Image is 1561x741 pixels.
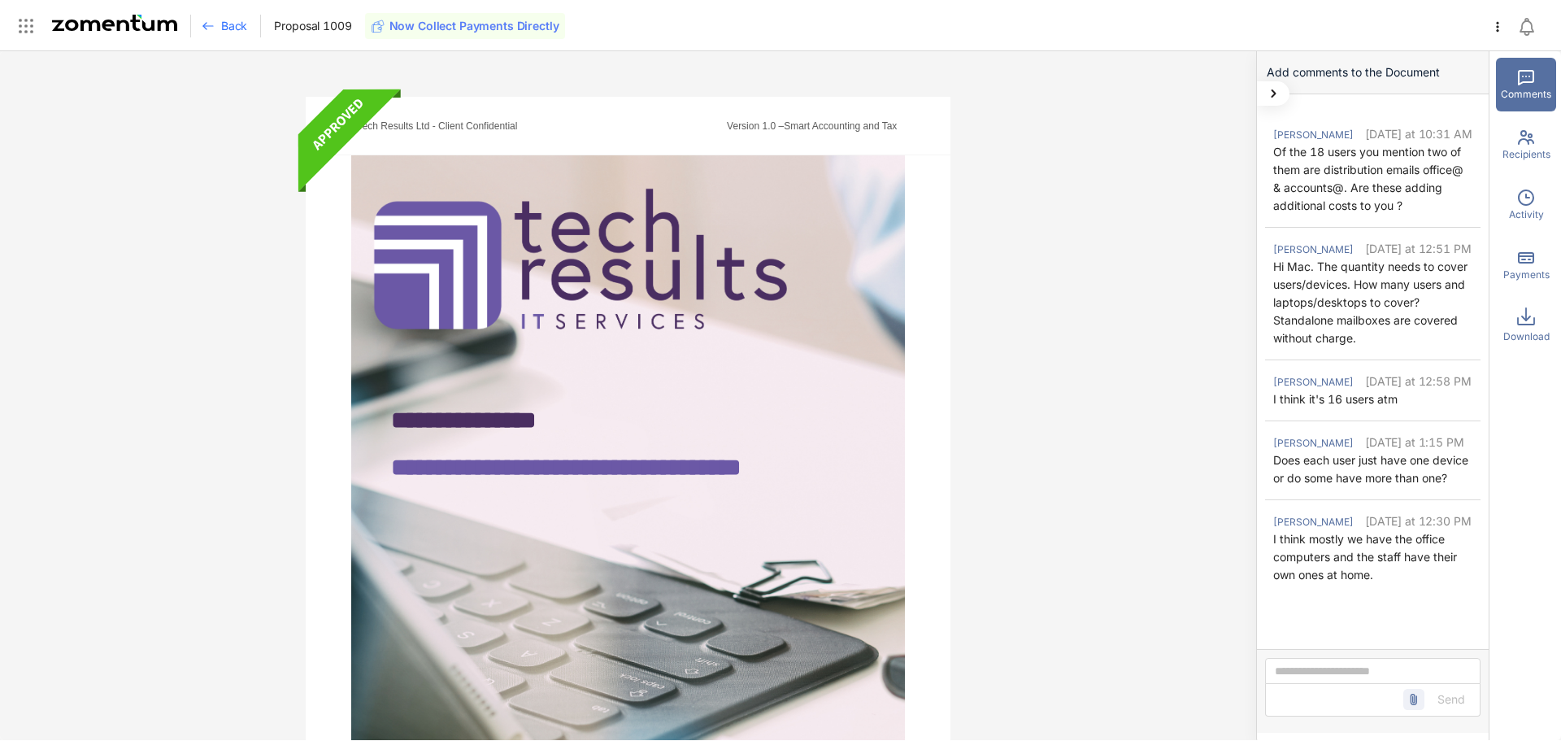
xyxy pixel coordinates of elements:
[1503,268,1550,282] span: Payments
[221,18,247,34] span: Back
[52,15,177,31] img: Zomentum Logo
[1509,207,1544,222] span: Activity
[274,18,351,34] span: Proposal 1009
[727,120,784,132] span: Version 1.0 –
[1496,238,1556,292] div: Payments
[1273,532,1457,582] span: I think mostly we have the office computers and the staff have their own ones at home.
[358,120,518,132] span: Tech Results Ltd - Client Confidential
[1365,374,1471,388] span: [DATE] at 12:58 PM
[389,18,559,34] span: Now Collect Payments Directly
[1273,392,1398,406] span: I think it's 16 users atm
[1273,376,1354,388] span: [PERSON_NAME]
[1273,453,1468,485] span: Does each user just have one device or do some have more than one?
[365,13,566,39] button: Now Collect Payments Directly
[784,120,897,132] span: Smart Accounting and Tax
[1257,51,1489,94] div: Add comments to the Document
[1365,242,1471,255] span: [DATE] at 12:51 PM
[1365,127,1472,141] span: [DATE] at 10:31 AM
[1273,145,1463,212] span: Of the 18 users you mention two of them are distribution emails office@ & accounts@. Are these ad...
[1273,259,1468,345] span: Hi Mac. The quantity needs to cover users/devices. How many users and laptops/desktops to cover? ...
[1365,435,1464,449] span: [DATE] at 1:15 PM
[1273,516,1354,528] span: [PERSON_NAME]
[1496,178,1556,232] div: Activity
[1273,129,1354,141] span: [PERSON_NAME]
[1501,87,1551,102] span: Comments
[1423,687,1480,713] button: Send
[1503,329,1550,344] span: Download
[1496,118,1556,172] div: Recipients
[1365,514,1471,528] span: [DATE] at 12:30 PM
[1496,58,1556,111] div: Comments
[1273,437,1354,449] span: [PERSON_NAME]
[1502,147,1550,162] span: Recipients
[1517,7,1550,45] div: Notifications
[1496,299,1556,352] div: Download
[1273,243,1354,255] span: [PERSON_NAME]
